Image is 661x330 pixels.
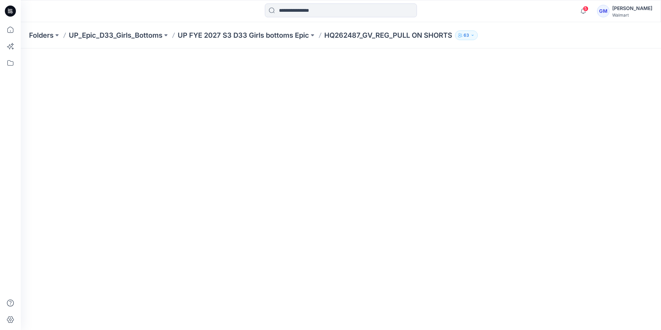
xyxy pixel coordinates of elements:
[69,30,162,40] a: UP_Epic_D33_Girls_Bottoms
[455,30,478,40] button: 63
[583,6,588,11] span: 5
[29,30,54,40] a: Folders
[178,30,309,40] a: UP FYE 2027 S3 D33 Girls bottoms Epic
[21,48,661,330] iframe: edit-style
[612,12,652,18] div: Walmart
[324,30,452,40] p: HQ262487_GV_REG_PULL ON SHORTS
[597,5,609,17] div: GM
[612,4,652,12] div: [PERSON_NAME]
[464,31,469,39] p: 63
